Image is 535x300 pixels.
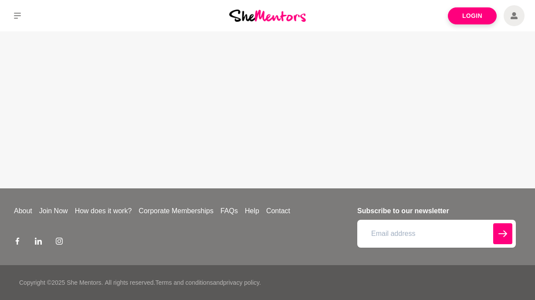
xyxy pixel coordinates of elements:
[14,237,21,248] a: Facebook
[36,206,71,216] a: Join Now
[135,206,217,216] a: Corporate Memberships
[155,279,213,286] a: Terms and conditions
[263,206,294,216] a: Contact
[223,279,259,286] a: privacy policy
[56,237,63,248] a: Instagram
[229,10,306,21] img: She Mentors Logo
[71,206,135,216] a: How does it work?
[357,206,516,216] h4: Subscribe to our newsletter
[10,206,36,216] a: About
[448,7,497,24] a: Login
[217,206,241,216] a: FAQs
[241,206,263,216] a: Help
[105,278,261,287] p: All rights reserved. and .
[357,220,516,248] input: Email address
[19,278,103,287] p: Copyright © 2025 She Mentors .
[35,237,42,248] a: LinkedIn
